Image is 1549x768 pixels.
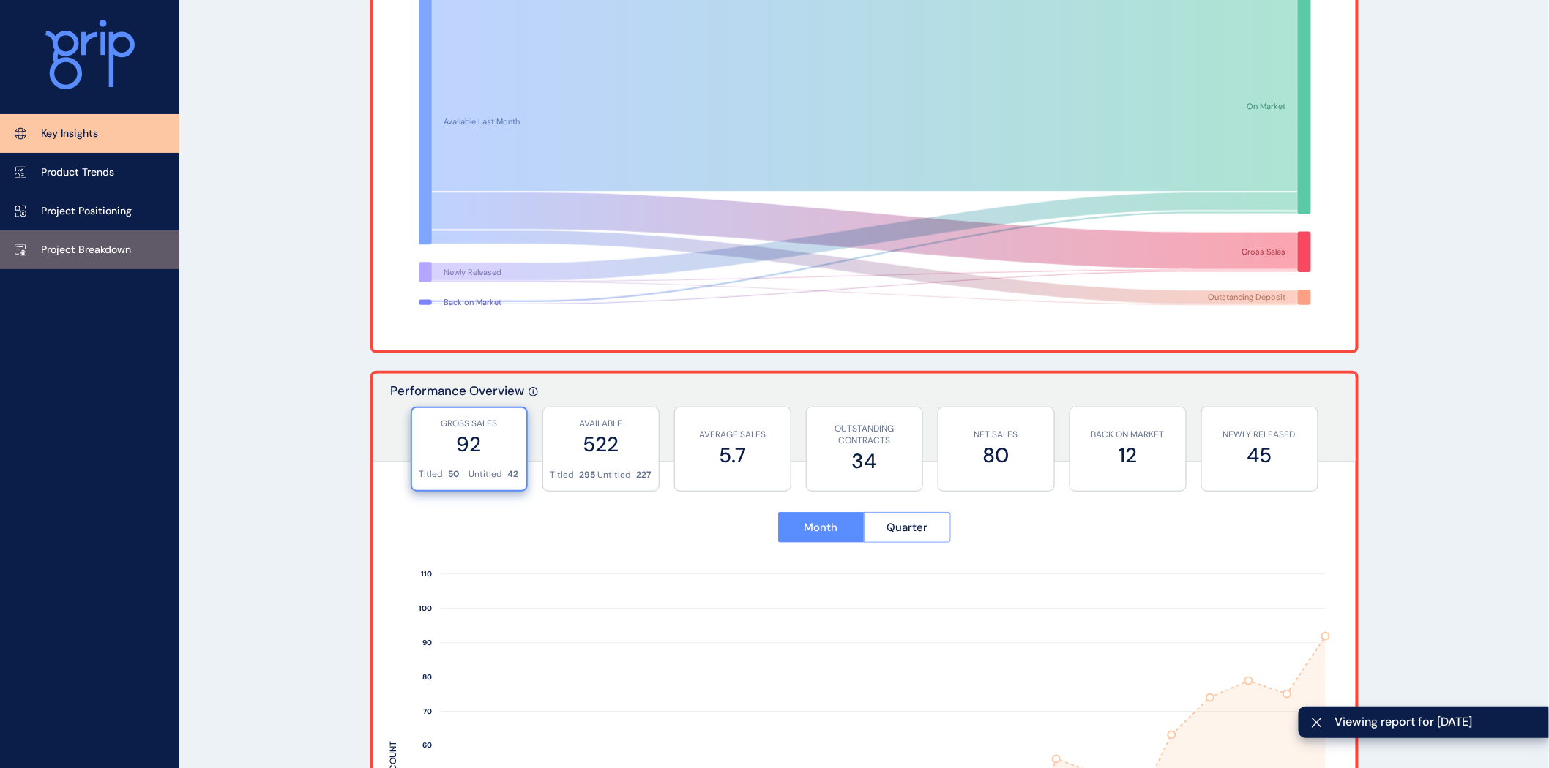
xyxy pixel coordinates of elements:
p: Product Trends [41,165,114,180]
text: 90 [422,639,432,648]
text: 70 [423,707,432,717]
button: Month [778,512,865,543]
label: 80 [946,441,1047,470]
button: Quarter [864,512,951,543]
text: 80 [422,673,432,682]
p: 42 [508,468,519,481]
p: Performance Overview [391,383,525,461]
p: 50 [449,468,460,481]
p: NET SALES [946,429,1047,441]
text: 110 [421,570,432,579]
span: Quarter [887,520,927,535]
text: 60 [422,741,432,750]
p: AVERAGE SALES [682,429,783,441]
span: Month [805,520,838,535]
label: 45 [1209,441,1310,470]
p: GROSS SALES [419,418,519,430]
p: Untitled [598,469,632,481]
label: 5.7 [682,441,783,470]
p: Titled [419,468,444,481]
p: Titled [550,469,575,481]
p: AVAILABLE [550,418,652,430]
p: Project Positioning [41,204,132,219]
p: OUTSTANDING CONTRACTS [814,423,915,448]
p: NEWLY RELEASED [1209,429,1310,441]
p: Key Insights [41,127,98,141]
label: 12 [1078,441,1179,470]
label: 92 [419,430,519,459]
p: 295 [580,469,596,481]
p: Untitled [469,468,503,481]
text: 100 [419,604,432,614]
p: 227 [637,469,652,481]
p: Project Breakdown [41,243,131,257]
p: BACK ON MARKET [1078,429,1179,441]
label: 34 [814,447,915,475]
label: 522 [550,430,652,459]
span: Viewing report for [DATE] [1335,714,1537,730]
